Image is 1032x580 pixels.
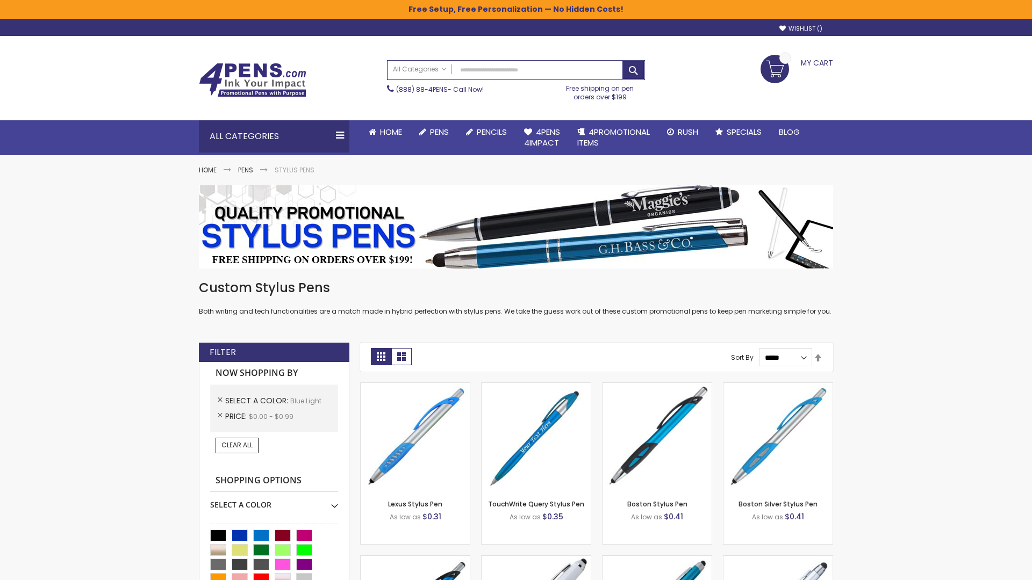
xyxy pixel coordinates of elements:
[216,438,259,453] a: Clear All
[225,411,249,422] span: Price
[390,512,421,521] span: As low as
[482,383,591,492] img: TouchWrite Query Stylus Pen-Blue Light
[430,126,449,137] span: Pens
[603,383,712,492] img: Boston Stylus Pen-Blue - Light
[627,499,687,509] a: Boston Stylus Pen
[210,362,338,385] strong: Now Shopping by
[388,499,442,509] a: Lexus Stylus Pen
[361,555,470,564] a: Lexus Metallic Stylus Pen-Blue - Light
[388,61,452,78] a: All Categories
[275,165,314,175] strong: Stylus Pens
[603,555,712,564] a: Lory Metallic Stylus Pen-Blue - Light
[199,185,833,269] img: Stylus Pens
[360,120,411,144] a: Home
[555,80,646,102] div: Free shipping on pen orders over $199
[731,353,754,362] label: Sort By
[482,382,591,392] a: TouchWrite Query Stylus Pen-Blue Light
[393,65,447,74] span: All Categories
[603,382,712,392] a: Boston Stylus Pen-Blue - Light
[199,165,217,175] a: Home
[371,348,391,365] strong: Grid
[199,279,833,316] div: Both writing and tech functionalities are a match made in hybrid perfection with stylus pens. We ...
[199,120,349,153] div: All Categories
[770,120,808,144] a: Blog
[515,120,569,155] a: 4Pens4impact
[361,383,470,492] img: Lexus Stylus Pen-Blue - Light
[396,85,448,94] a: (888) 88-4PENS
[707,120,770,144] a: Specials
[396,85,484,94] span: - Call Now!
[779,126,800,137] span: Blog
[221,440,253,450] span: Clear All
[569,120,658,155] a: 4PROMOTIONALITEMS
[664,511,683,522] span: $0.41
[457,120,515,144] a: Pencils
[779,25,822,33] a: Wishlist
[752,512,783,521] span: As low as
[380,126,402,137] span: Home
[678,126,698,137] span: Rush
[361,382,470,392] a: Lexus Stylus Pen-Blue - Light
[238,165,253,175] a: Pens
[727,126,762,137] span: Specials
[577,126,650,148] span: 4PROMOTIONAL ITEMS
[542,511,563,522] span: $0.35
[477,126,507,137] span: Pencils
[785,511,804,522] span: $0.41
[723,382,833,392] a: Boston Silver Stylus Pen-Blue - Light
[225,395,290,406] span: Select A Color
[488,499,584,509] a: TouchWrite Query Stylus Pen
[739,499,818,509] a: Boston Silver Stylus Pen
[210,492,338,510] div: Select A Color
[199,63,306,97] img: 4Pens Custom Pens and Promotional Products
[290,396,321,405] span: Blue Light
[210,469,338,492] strong: Shopping Options
[510,512,541,521] span: As low as
[482,555,591,564] a: Kimberly Logo Stylus Pens-LT-Blue
[249,412,293,421] span: $0.00 - $0.99
[411,120,457,144] a: Pens
[422,511,441,522] span: $0.31
[658,120,707,144] a: Rush
[199,279,833,296] h1: Custom Stylus Pens
[210,346,236,358] strong: Filter
[524,126,560,148] span: 4Pens 4impact
[631,512,662,521] span: As low as
[723,555,833,564] a: Silver Cool Grip Stylus Pen-Blue - Light
[723,383,833,492] img: Boston Silver Stylus Pen-Blue - Light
